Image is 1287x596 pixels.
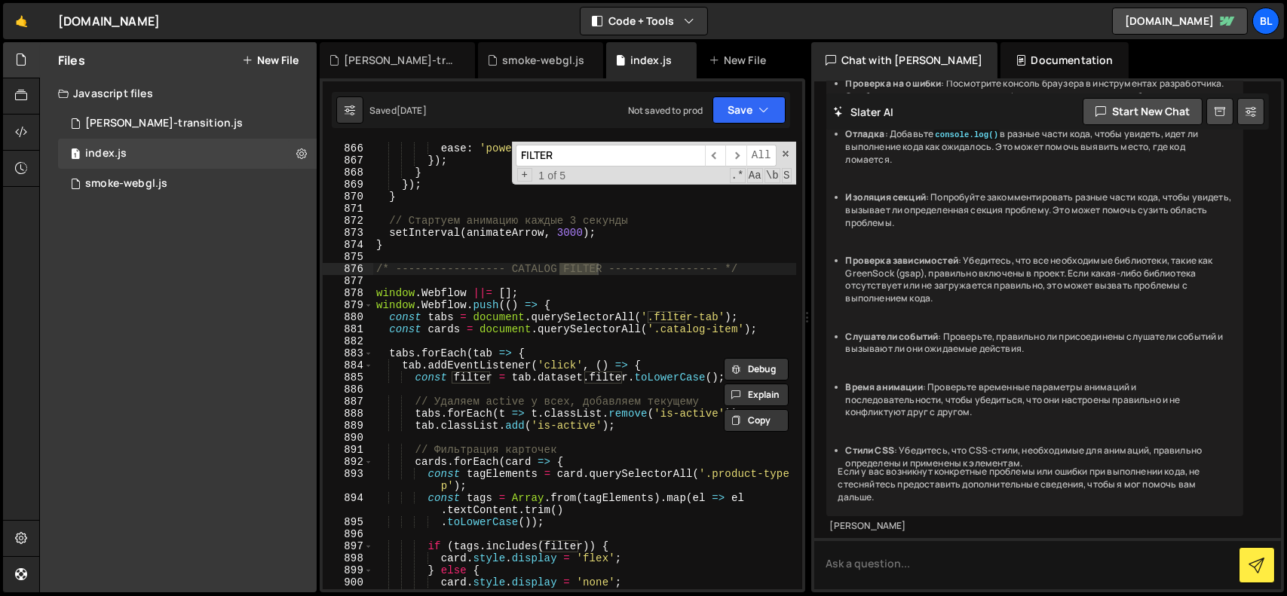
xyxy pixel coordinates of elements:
div: 13815/35065.js [58,139,317,169]
div: smoke-webgl.js [502,53,584,68]
div: 892 [323,456,373,468]
div: 13815/35070.js [58,169,317,199]
div: 866 [323,142,373,154]
div: 874 [323,239,373,251]
div: [DOMAIN_NAME] [58,12,160,30]
span: 1 of 5 [532,170,571,182]
div: Javascript files [40,78,317,109]
li: : Проверьте временные параметры анимаций и последовательности, чтобы убедиться, что они настроены... [846,381,1232,419]
span: ​ [705,145,726,167]
div: 894 [323,492,373,516]
div: 881 [323,323,373,335]
input: Search for [516,145,705,167]
div: 872 [323,215,373,227]
span: Toggle Replace mode [517,168,533,182]
strong: Отладка [846,127,885,140]
div: 888 [323,408,373,420]
a: 🤙 [3,3,40,39]
div: 13815/35666.js [58,109,317,139]
li: : Посмотрите консоль браузера в инструментах разработчика. Ошибки в консоли могут дать вам информ... [846,78,1232,103]
span: Whole Word Search [765,168,780,183]
div: 893 [323,468,373,492]
div: Not saved to prod [628,104,703,117]
div: [PERSON_NAME]-transition.js [85,117,243,130]
div: [PERSON_NAME] [830,520,1240,533]
div: New File [709,53,772,68]
span: 1 [71,149,80,161]
div: Chat with [PERSON_NAME] [811,42,998,78]
strong: Проверка зависимостей [846,254,958,267]
li: : Убедитесь, что CSS-стили, необходимые для анимаций, правильно определены и применены к элементам. [846,445,1232,470]
h2: Slater AI [834,105,894,119]
div: [DATE] [397,104,427,117]
div: 890 [323,432,373,444]
button: Code + Tools [581,8,707,35]
div: 889 [323,420,373,432]
span: RegExp Search [730,168,746,183]
div: 867 [323,154,373,167]
button: Debug [724,358,789,381]
div: index.js [630,53,672,68]
div: 887 [323,396,373,408]
div: Saved [369,104,427,117]
div: 879 [323,299,373,311]
div: 899 [323,564,373,576]
div: 871 [323,203,373,215]
strong: Стили CSS [846,444,894,457]
span: ​ [725,145,746,167]
li: : Добавьте в разные части кода, чтобы увидеть, идет ли выполнение кода как ожидалось. Это может п... [846,128,1232,166]
button: Copy [724,409,789,432]
div: 868 [323,167,373,179]
div: 878 [323,287,373,299]
div: 880 [323,311,373,323]
div: 891 [323,444,373,456]
strong: Изоляция секций [846,191,926,203]
strong: Время анимации [846,381,923,393]
li: : Проверьте, правильно ли присоединены слушатели событий и вызывают ли они ожидаемые действия. [846,331,1232,356]
div: 876 [323,263,373,275]
code: console.log() [933,130,1000,140]
a: BL [1252,8,1279,35]
div: 882 [323,335,373,347]
div: 873 [323,227,373,239]
div: 897 [323,540,373,552]
div: 870 [323,191,373,203]
strong: Проверка на ошибки [846,77,942,90]
div: 886 [323,384,373,396]
div: 884 [323,359,373,371]
h2: Files [58,52,85,69]
div: Documentation [1000,42,1128,78]
span: Search In Selection [782,168,792,183]
button: Explain [724,384,789,406]
div: index.js [85,147,127,160]
strong: Слушатели событий [846,330,939,343]
a: [DOMAIN_NAME] [1112,8,1248,35]
div: smoke-webgl.js [85,177,167,191]
button: New File [242,54,299,66]
div: 869 [323,179,373,191]
div: 898 [323,552,373,564]
div: 875 [323,251,373,263]
div: [PERSON_NAME]-transition.js [344,53,457,68]
li: : Попробуйте закомментировать разные части кода, чтобы увидеть, вызывает ли определенная секция п... [846,191,1232,229]
div: 877 [323,275,373,287]
button: Start new chat [1083,98,1203,125]
div: 895 [323,516,373,528]
div: 896 [323,528,373,540]
div: 885 [323,371,373,384]
div: 883 [323,347,373,359]
span: Alt-Enter [746,145,777,167]
span: CaseSensitive Search [747,168,763,183]
li: : Убедитесь, что все необходимые библиотеки, такие как GreenSock (gsap), правильно включены в про... [846,255,1232,305]
button: Save [712,96,786,124]
div: 900 [323,576,373,588]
